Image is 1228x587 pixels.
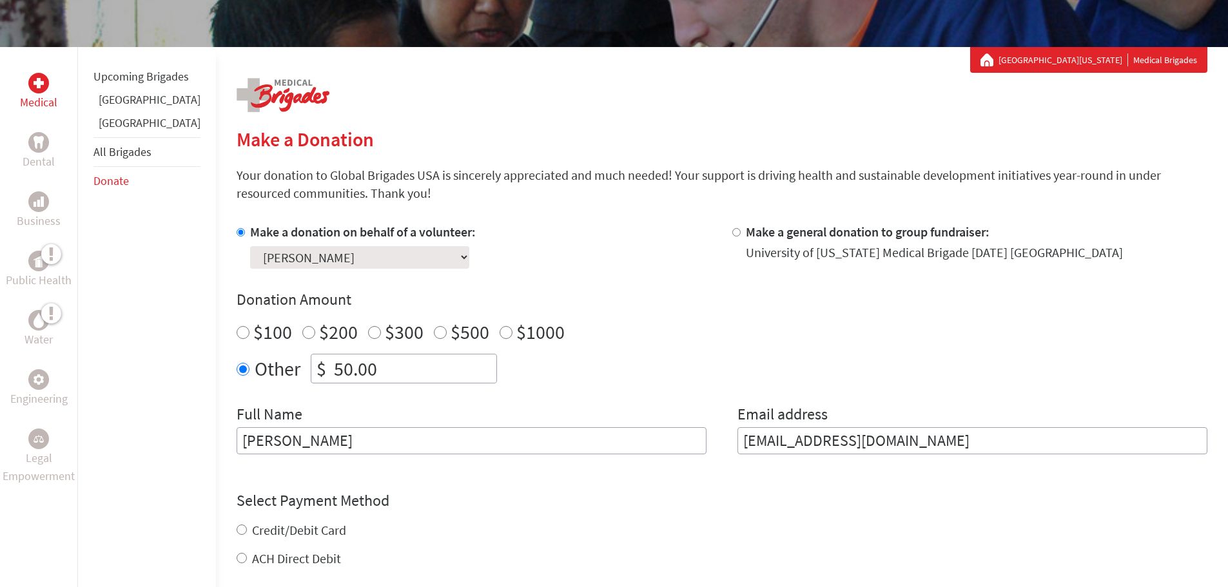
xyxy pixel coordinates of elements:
[3,449,75,485] p: Legal Empowerment
[237,128,1207,151] h2: Make a Donation
[93,173,129,188] a: Donate
[93,137,200,167] li: All Brigades
[237,427,707,454] input: Enter Full Name
[34,374,44,385] img: Engineering
[93,91,200,114] li: Ghana
[28,428,49,449] div: Legal Empowerment
[28,132,49,153] div: Dental
[24,310,53,349] a: WaterWater
[999,53,1128,66] a: [GEOGRAPHIC_DATA][US_STATE]
[99,92,200,107] a: [GEOGRAPHIC_DATA]
[252,522,346,538] label: Credit/Debit Card
[34,136,44,148] img: Dental
[20,93,57,111] p: Medical
[93,114,200,137] li: Panama
[746,224,989,240] label: Make a general donation to group fundraiser:
[746,244,1123,262] div: University of [US_STATE] Medical Brigade [DATE] [GEOGRAPHIC_DATA]
[737,427,1207,454] input: Your Email
[516,320,565,344] label: $1000
[10,390,68,408] p: Engineering
[319,320,358,344] label: $200
[331,354,496,383] input: Enter Amount
[93,69,189,84] a: Upcoming Brigades
[34,255,44,267] img: Public Health
[237,289,1207,310] h4: Donation Amount
[980,53,1197,66] div: Medical Brigades
[93,144,151,159] a: All Brigades
[17,212,61,230] p: Business
[451,320,489,344] label: $500
[237,78,329,112] img: logo-medical.png
[93,63,200,91] li: Upcoming Brigades
[3,428,75,485] a: Legal EmpowermentLegal Empowerment
[99,115,200,130] a: [GEOGRAPHIC_DATA]
[6,251,72,289] a: Public HealthPublic Health
[253,320,292,344] label: $100
[6,271,72,289] p: Public Health
[28,310,49,331] div: Water
[237,490,1207,511] h4: Select Payment Method
[34,435,44,443] img: Legal Empowerment
[237,404,302,427] label: Full Name
[28,191,49,212] div: Business
[23,153,55,171] p: Dental
[23,132,55,171] a: DentalDental
[17,191,61,230] a: BusinessBusiness
[10,369,68,408] a: EngineeringEngineering
[28,251,49,271] div: Public Health
[737,404,828,427] label: Email address
[252,550,341,566] label: ACH Direct Debit
[28,369,49,390] div: Engineering
[34,78,44,88] img: Medical
[237,166,1207,202] p: Your donation to Global Brigades USA is sincerely appreciated and much needed! Your support is dr...
[311,354,331,383] div: $
[28,73,49,93] div: Medical
[20,73,57,111] a: MedicalMedical
[93,167,200,195] li: Donate
[250,224,476,240] label: Make a donation on behalf of a volunteer:
[24,331,53,349] p: Water
[255,354,300,383] label: Other
[385,320,424,344] label: $300
[34,197,44,207] img: Business
[34,313,44,327] img: Water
